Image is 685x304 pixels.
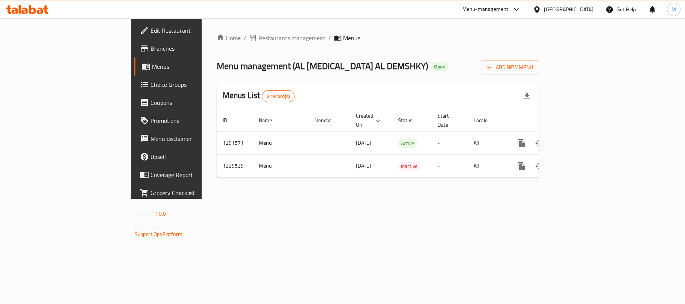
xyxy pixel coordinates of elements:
span: Menus [343,33,360,42]
span: 2 record(s) [262,93,294,100]
span: Menu disclaimer [150,134,239,143]
span: Coupons [150,98,239,107]
div: Open [431,62,448,71]
span: Menus [152,62,239,71]
span: Promotions [150,116,239,125]
a: Coupons [134,94,245,112]
td: All [468,132,506,154]
a: Grocery Checklist [134,184,245,202]
span: Open [431,64,448,70]
span: Vendor [315,116,341,125]
th: Actions [506,109,591,132]
span: Menu management ( AL [MEDICAL_DATA] AL DEMSHKY ) [217,57,428,74]
span: Status [398,116,422,125]
span: Restaurants management [258,33,325,42]
button: more [512,134,530,152]
span: Active [398,139,417,148]
span: Start Date [437,111,459,129]
a: Support.OpsPlatform [135,229,182,239]
h2: Menus List [223,90,295,102]
span: 1.0.0 [154,209,166,219]
span: Grocery Checklist [150,188,239,197]
a: Branches [134,39,245,57]
div: Export file [518,87,536,105]
div: Total records count [262,90,295,102]
span: ID [223,116,237,125]
span: Name [259,116,282,125]
span: Locale [474,116,497,125]
span: Upsell [150,152,239,161]
a: Edit Restaurant [134,21,245,39]
span: M [671,5,676,14]
a: Promotions [134,112,245,130]
nav: breadcrumb [217,33,539,42]
span: Version: [135,209,153,219]
td: - [431,132,468,154]
div: [GEOGRAPHIC_DATA] [544,5,594,14]
a: Upsell [134,148,245,166]
span: Branches [150,44,239,53]
td: Menu [253,132,309,154]
table: enhanced table [217,109,591,178]
td: All [468,154,506,177]
td: Menu [253,154,309,177]
span: [DATE] [356,161,371,171]
span: Inactive [398,162,421,171]
button: Change Status [530,157,548,175]
li: / [328,33,331,42]
span: Choice Groups [150,80,239,89]
span: Get support on: [135,222,169,231]
span: [DATE] [356,138,371,148]
a: Coverage Report [134,166,245,184]
button: Add New Menu [481,60,539,74]
span: Edit Restaurant [150,26,239,35]
div: Menu-management [462,5,509,14]
button: Change Status [530,134,548,152]
td: - [431,154,468,177]
span: Coverage Report [150,170,239,179]
a: Menu disclaimer [134,130,245,148]
a: Restaurants management [249,33,325,42]
button: more [512,157,530,175]
a: Menus [134,57,245,76]
a: Choice Groups [134,76,245,94]
span: Add New Menu [487,63,533,72]
span: Created On [356,111,383,129]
